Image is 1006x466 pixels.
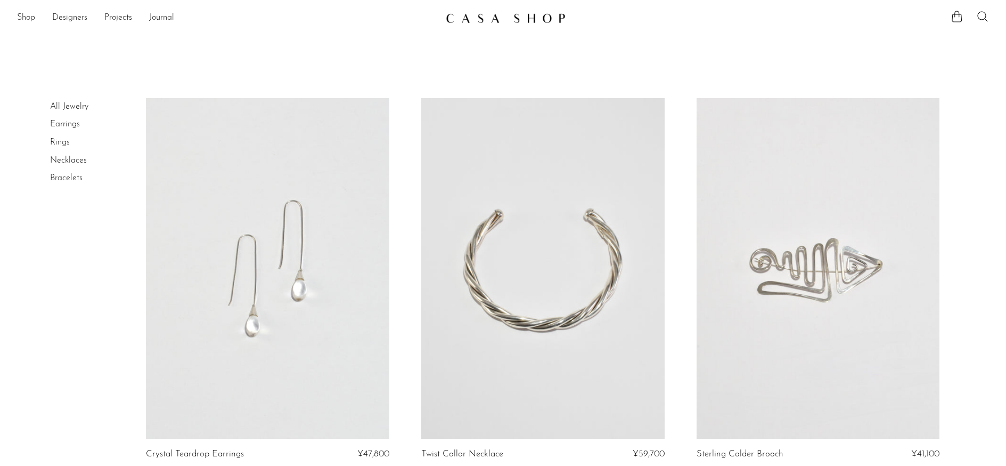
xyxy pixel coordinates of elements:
a: Designers [52,11,87,25]
a: Shop [17,11,35,25]
span: ¥47,800 [357,449,389,459]
span: ¥41,100 [911,449,939,459]
nav: Desktop navigation [17,9,437,27]
a: Twist Collar Necklace [421,449,503,459]
a: Bracelets [50,174,83,182]
a: Rings [50,138,70,147]
a: Sterling Calder Brooch [697,449,783,459]
ul: NEW HEADER MENU [17,9,437,27]
a: All Jewelry [50,102,88,111]
a: Crystal Teardrop Earrings [146,449,244,459]
a: Necklaces [50,156,87,165]
a: Journal [149,11,174,25]
a: Earrings [50,120,80,128]
span: ¥59,700 [633,449,665,459]
a: Projects [104,11,132,25]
